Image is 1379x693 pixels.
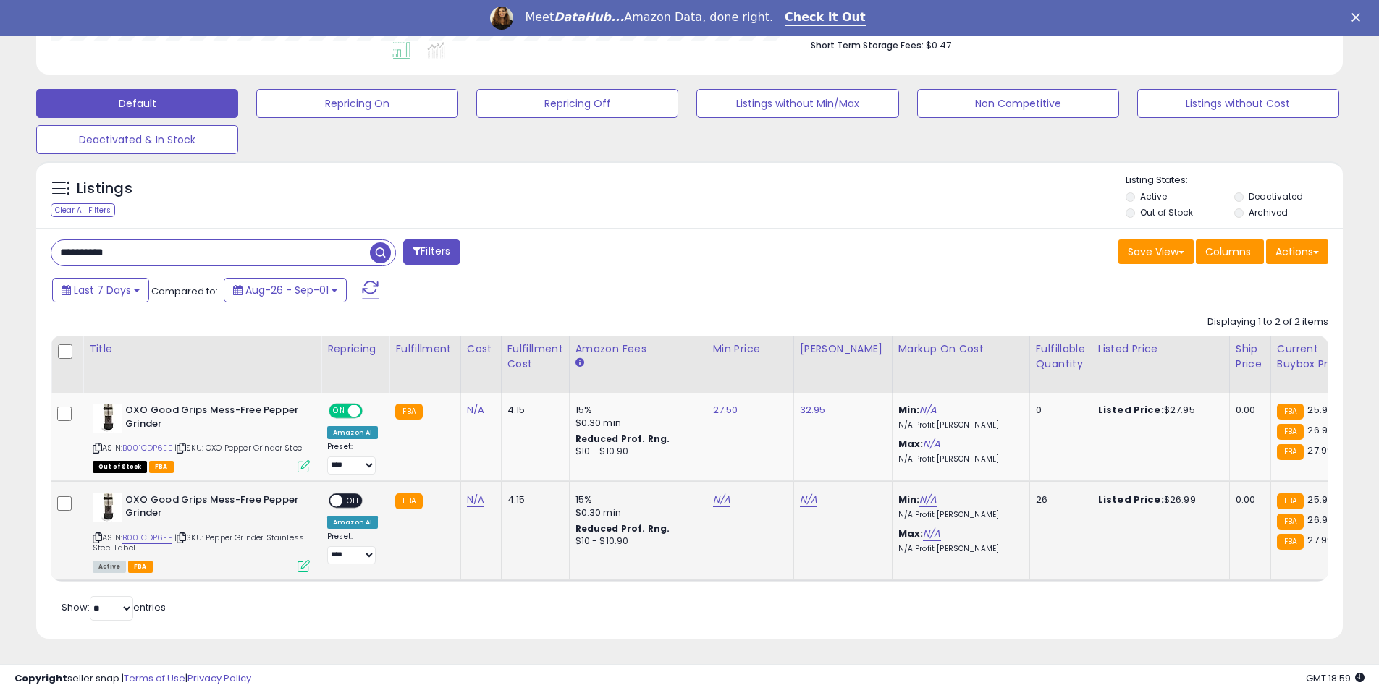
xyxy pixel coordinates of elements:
[36,89,238,118] button: Default
[713,341,788,357] div: Min Price
[122,442,172,454] a: B001CDP6EE
[917,89,1119,118] button: Non Competitive
[1098,403,1164,417] b: Listed Price:
[1140,190,1167,203] label: Active
[1307,423,1333,437] span: 26.99
[1351,13,1366,22] div: Close
[507,493,558,506] div: 4.15
[327,426,378,439] div: Amazon AI
[800,403,826,417] a: 32.95
[395,404,422,420] small: FBA
[93,461,147,473] span: All listings that are currently out of stock and unavailable for purchase on Amazon
[62,600,166,614] span: Show: entries
[403,239,460,265] button: Filters
[256,89,458,118] button: Repricing On
[476,89,678,118] button: Repricing Off
[125,493,301,524] b: OXO Good Grips Mess-Free Pepper Grinder
[919,493,937,507] a: N/A
[342,494,366,506] span: OFF
[14,671,67,685] strong: Copyright
[898,437,924,451] b: Max:
[14,672,251,686] div: seller snap | |
[149,461,174,473] span: FBA
[1236,341,1265,372] div: Ship Price
[395,493,422,509] small: FBA
[77,179,132,199] h5: Listings
[1205,245,1251,259] span: Columns
[1249,206,1288,218] label: Archived
[125,404,301,434] b: OXO Good Grips Mess-Free Pepper Grinder
[525,10,773,25] div: Meet Amazon Data, done right.
[1207,315,1328,329] div: Displaying 1 to 2 of 2 items
[1249,190,1303,203] label: Deactivated
[1098,493,1164,506] b: Listed Price:
[898,493,920,506] b: Min:
[93,493,122,522] img: 41EZXfqi2AL._SL40_.jpg
[1118,239,1194,264] button: Save View
[898,454,1019,464] p: N/A Profit [PERSON_NAME]
[919,403,937,417] a: N/A
[1236,493,1260,506] div: 0.00
[898,403,920,417] b: Min:
[1098,493,1218,506] div: $26.99
[1277,424,1304,440] small: FBA
[507,341,563,372] div: Fulfillment Cost
[926,38,951,52] span: $0.47
[327,341,383,357] div: Repricing
[1277,493,1304,509] small: FBA
[898,420,1019,430] p: N/A Profit [PERSON_NAME]
[467,341,495,357] div: Cost
[1098,341,1223,357] div: Listed Price
[923,527,940,541] a: N/A
[89,341,315,357] div: Title
[93,561,126,573] span: All listings currently available for purchase on Amazon
[174,442,304,454] span: | SKU: OXO Pepper Grinder Steel
[575,357,584,370] small: Amazon Fees.
[575,535,696,548] div: $10 - $10.90
[1266,239,1328,264] button: Actions
[923,437,940,451] a: N/A
[713,403,738,417] a: 27.50
[1307,533,1333,547] span: 27.99
[93,404,310,471] div: ASIN:
[330,405,348,417] span: ON
[1307,513,1333,527] span: 26.99
[892,336,1029,393] th: The percentage added to the cost of goods (COGS) that forms the calculator for Min & Max prices.
[187,671,251,685] a: Privacy Policy
[898,544,1019,554] p: N/A Profit [PERSON_NAME]
[124,671,185,685] a: Terms of Use
[575,493,696,506] div: 15%
[327,532,378,564] div: Preset:
[245,283,329,297] span: Aug-26 - Sep-01
[1236,404,1260,417] div: 0.00
[93,493,310,571] div: ASIN:
[490,7,513,30] img: Profile image for Georgie
[1307,403,1333,417] span: 25.93
[1277,534,1304,550] small: FBA
[1277,514,1304,530] small: FBA
[800,493,817,507] a: N/A
[74,283,131,297] span: Last 7 Days
[507,404,558,417] div: 4.15
[327,442,378,475] div: Preset:
[1307,493,1333,506] span: 25.93
[128,561,153,573] span: FBA
[1036,404,1081,417] div: 0
[224,278,347,302] button: Aug-26 - Sep-01
[1098,404,1218,417] div: $27.95
[1306,671,1365,685] span: 2025-09-9 18:59 GMT
[696,89,898,118] button: Listings without Min/Max
[36,125,238,154] button: Deactivated & In Stock
[467,403,484,417] a: N/A
[575,404,696,417] div: 15%
[575,433,670,445] b: Reduced Prof. Rng.
[575,417,696,430] div: $0.30 min
[1137,89,1339,118] button: Listings without Cost
[1277,444,1304,460] small: FBA
[1196,239,1264,264] button: Columns
[1126,174,1343,187] p: Listing States:
[898,527,924,540] b: Max:
[1140,206,1193,218] label: Out of Stock
[151,284,218,298] span: Compared to:
[811,39,924,51] b: Short Term Storage Fees:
